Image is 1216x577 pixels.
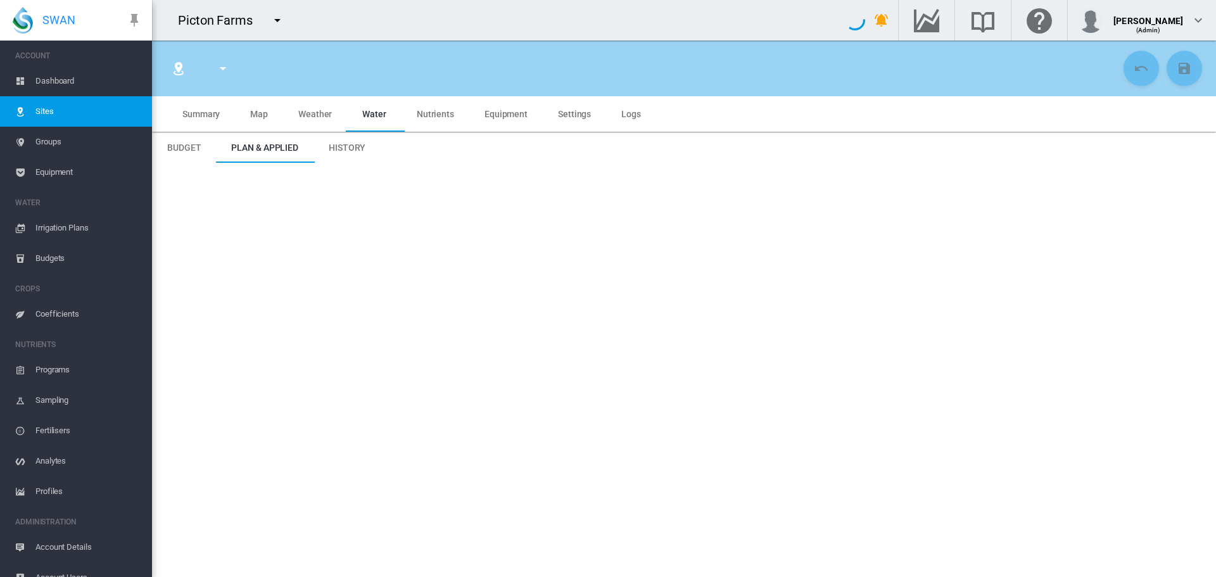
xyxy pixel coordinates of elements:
span: CROPS [15,279,142,299]
button: icon-menu-down [210,56,236,81]
span: Water [362,109,386,119]
button: icon-bell-ring [869,8,894,33]
span: NUTRIENTS [15,334,142,355]
button: icon-menu-down [265,8,290,33]
md-icon: icon-chevron-down [1191,13,1206,28]
span: Logs [621,109,641,119]
span: Coefficients [35,299,142,329]
span: Nutrients [417,109,454,119]
span: Irrigation Plans [35,213,142,243]
span: Fertilisers [35,415,142,446]
span: Sampling [35,385,142,415]
button: Save Changes [1167,51,1202,86]
md-icon: icon-menu-down [215,61,231,76]
span: Account Details [35,532,142,562]
md-icon: icon-menu-down [270,13,285,28]
md-icon: Click here for help [1024,13,1054,28]
span: History [329,143,365,153]
span: Map [250,109,268,119]
span: Plan & Applied [231,143,298,153]
span: Dashboard [35,66,142,96]
span: Profiles [35,476,142,507]
div: [PERSON_NAME] [1113,10,1183,22]
md-icon: Go to the Data Hub [911,13,942,28]
span: Analytes [35,446,142,476]
md-icon: icon-pin [127,13,142,28]
md-icon: icon-bell-ring [874,13,889,28]
span: SWAN [42,12,75,28]
span: Equipment [484,109,528,119]
span: Budget [167,143,201,153]
span: Summary [182,109,220,119]
span: Weather [298,109,332,119]
span: ACCOUNT [15,46,142,66]
md-icon: icon-map-marker-radius [171,61,186,76]
div: Picton Farms [178,11,264,29]
md-icon: icon-undo [1134,61,1149,76]
span: Sites [35,96,142,127]
span: WATER [15,193,142,213]
button: Cancel Changes [1124,51,1159,86]
img: profile.jpg [1078,8,1103,33]
span: (Admin) [1136,27,1161,34]
span: ADMINISTRATION [15,512,142,532]
span: Settings [558,109,591,119]
img: SWAN-Landscape-Logo-Colour-drop.png [13,7,33,34]
span: Groups [35,127,142,157]
span: Programs [35,355,142,385]
md-icon: Search the knowledge base [968,13,998,28]
span: Budgets [35,243,142,274]
md-icon: icon-content-save [1177,61,1192,76]
button: Click to go to list of Sites [166,56,191,81]
span: Equipment [35,157,142,187]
